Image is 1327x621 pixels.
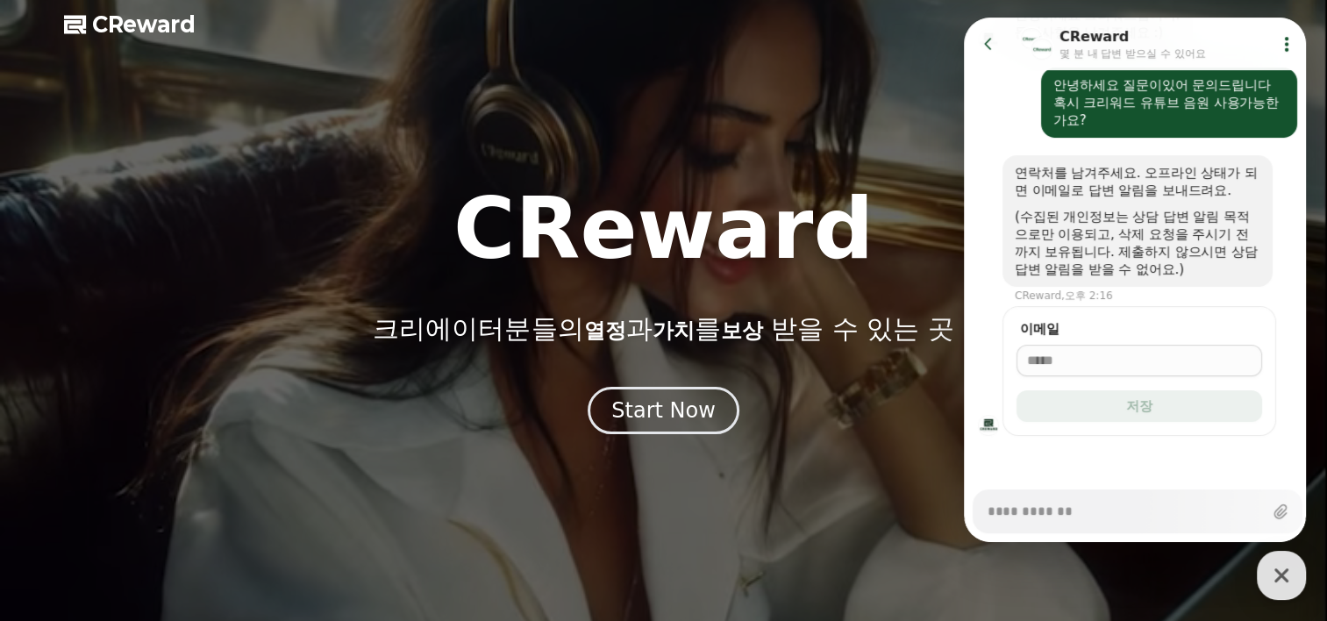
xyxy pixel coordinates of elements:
[1222,14,1264,35] a: 로그인
[92,11,196,39] span: CReward
[588,404,739,421] a: Start Now
[611,396,716,425] div: Start Now
[652,318,694,343] span: 가치
[964,18,1306,542] iframe: Channel chat
[453,187,874,271] h1: CReward
[720,318,762,343] span: 보상
[583,318,625,343] span: 열정
[373,313,953,345] p: 크리에이터분들의 과 를 받을 수 있는 곳
[64,11,196,39] a: CReward
[588,387,739,434] button: Start Now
